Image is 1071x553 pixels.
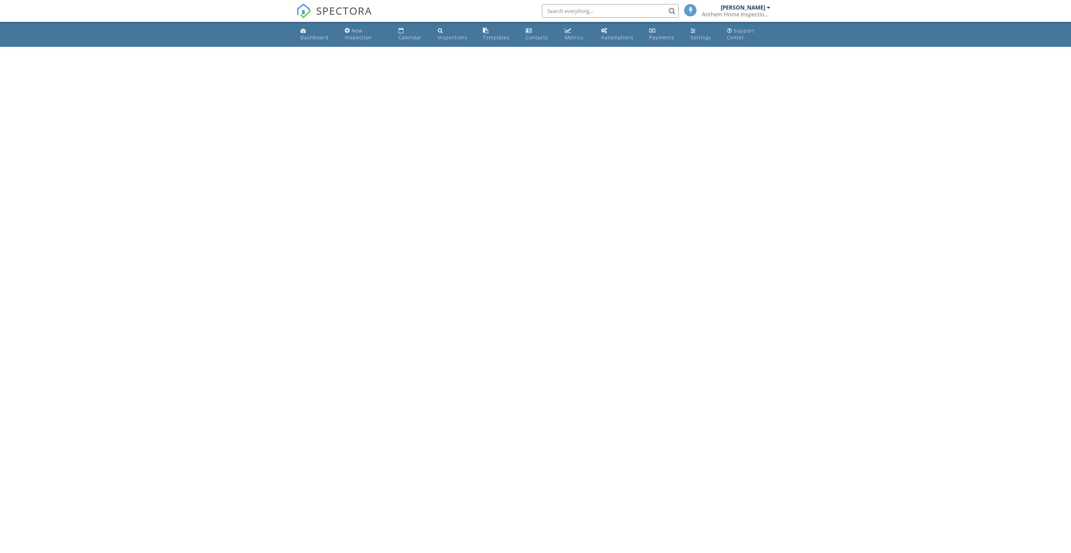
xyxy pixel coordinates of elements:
[702,11,770,18] div: Anthem Home Inspections
[724,25,773,44] a: Support Center
[647,25,682,44] a: Payments
[526,34,548,41] div: Contacts
[483,34,510,41] div: Templates
[691,34,711,41] div: Settings
[565,34,584,41] div: Metrics
[598,25,641,44] a: Automations (Basic)
[542,4,679,18] input: Search everything...
[601,34,634,41] div: Automations
[727,27,755,41] div: Support Center
[345,27,372,41] div: New Inspection
[523,25,557,44] a: Contacts
[688,25,719,44] a: Settings
[649,34,674,41] div: Payments
[396,25,430,44] a: Calendar
[296,3,311,18] img: The Best Home Inspection Software - Spectora
[296,9,372,24] a: SPECTORA
[300,34,329,41] div: Dashboard
[721,4,765,11] div: [PERSON_NAME]
[342,25,391,44] a: New Inspection
[316,3,372,18] span: SPECTORA
[435,25,475,44] a: Inspections
[480,25,517,44] a: Templates
[398,34,422,41] div: Calendar
[438,34,467,41] div: Inspections
[562,25,593,44] a: Metrics
[298,25,337,44] a: Dashboard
